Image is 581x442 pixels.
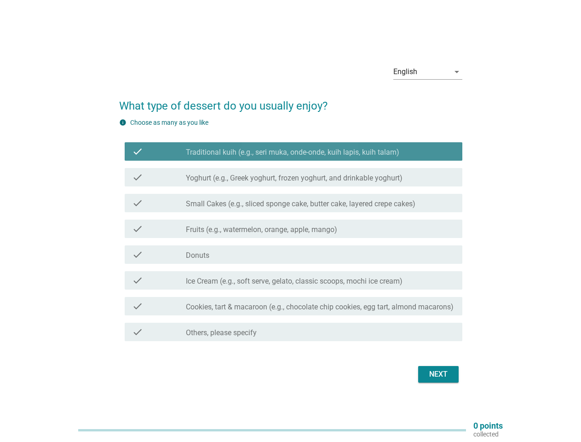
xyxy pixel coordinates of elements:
[132,301,143,312] i: check
[132,249,143,260] i: check
[393,68,417,76] div: English
[426,369,451,380] div: Next
[132,198,143,209] i: check
[132,326,143,337] i: check
[119,119,127,126] i: info
[132,172,143,183] i: check
[186,302,454,312] label: Cookies, tart & macaroon (e.g., chocolate chip cookies, egg tart, almond macarons)
[130,119,208,126] label: Choose as many as you like
[473,430,503,438] p: collected
[186,174,403,183] label: Yoghurt (e.g., Greek yoghurt, frozen yoghurt, and drinkable yoghurt)
[418,366,459,383] button: Next
[186,225,337,234] label: Fruits (e.g., watermelon, orange, apple, mango)
[186,251,209,260] label: Donuts
[451,66,462,77] i: arrow_drop_down
[186,148,399,157] label: Traditional kuih (e.g., seri muka, onde-onde, kuih lapis, kuih talam)
[132,275,143,286] i: check
[186,199,415,209] label: Small Cakes (e.g., sliced sponge cake, butter cake, layered crepe cakes)
[473,422,503,430] p: 0 points
[119,88,462,114] h2: What type of dessert do you usually enjoy?
[186,277,403,286] label: Ice Cream (e.g., soft serve, gelato, classic scoops, mochi ice cream)
[132,146,143,157] i: check
[132,223,143,234] i: check
[186,328,257,337] label: Others, please specify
